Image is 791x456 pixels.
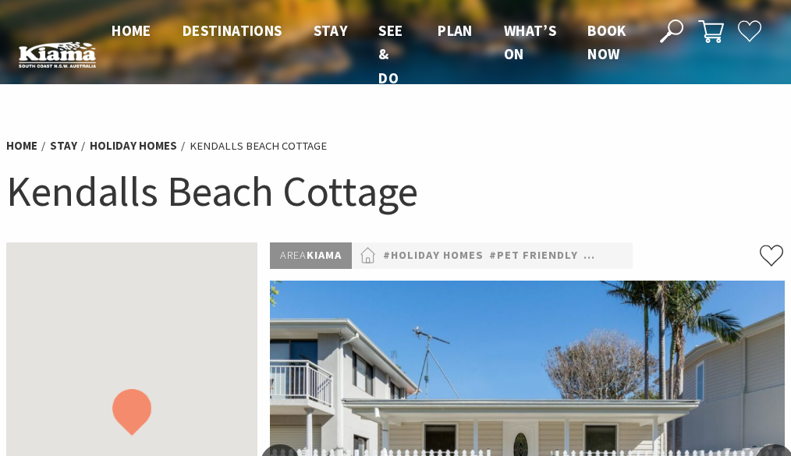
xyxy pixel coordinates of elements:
[383,246,484,265] a: #Holiday Homes
[504,21,556,63] span: What’s On
[50,138,77,154] a: Stay
[90,138,177,154] a: Holiday Homes
[378,21,403,87] span: See & Do
[314,21,348,40] span: Stay
[112,21,151,40] span: Home
[280,248,307,262] span: Area
[6,164,785,219] h1: Kendalls Beach Cottage
[96,19,642,90] nav: Main Menu
[489,246,578,265] a: #Pet Friendly
[438,21,473,40] span: Plan
[183,21,282,40] span: Destinations
[587,21,626,63] span: Book now
[270,242,352,269] p: Kiama
[190,137,327,156] li: Kendalls Beach Cottage
[6,138,37,154] a: Home
[19,41,96,68] img: Kiama Logo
